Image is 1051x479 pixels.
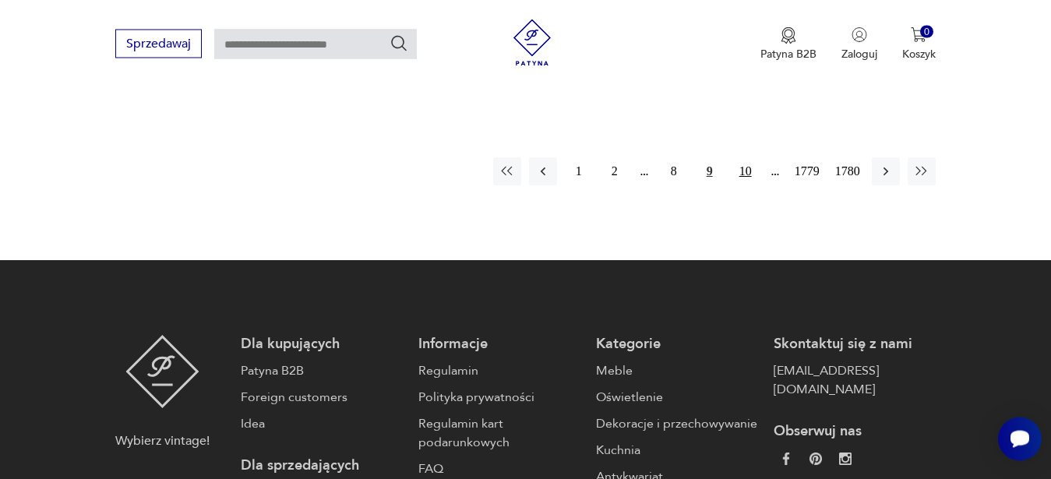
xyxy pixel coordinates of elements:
p: Zaloguj [841,46,877,61]
div: 0 [920,25,933,38]
button: 1780 [831,157,864,185]
a: Foreign customers [241,388,403,407]
img: Ikona koszyka [911,26,926,42]
button: Szukaj [390,33,408,52]
img: c2fd9cf7f39615d9d6839a72ae8e59e5.webp [839,453,852,465]
a: Oświetlenie [596,388,758,407]
a: Kuchnia [596,441,758,460]
a: [EMAIL_ADDRESS][DOMAIN_NAME] [774,361,936,399]
p: Wybierz vintage! [115,431,210,450]
a: FAQ [418,460,580,478]
p: Koszyk [902,46,936,61]
a: Regulamin kart podarunkowych [418,414,580,452]
p: Skontaktuj się z nami [774,335,936,354]
img: Patyna - sklep z meblami i dekoracjami vintage [125,335,199,408]
img: da9060093f698e4c3cedc1453eec5031.webp [780,453,792,465]
a: Meble [596,361,758,380]
a: Patyna B2B [241,361,403,380]
button: 8 [660,157,688,185]
button: Zaloguj [841,26,877,61]
p: Patyna B2B [760,46,816,61]
p: Dla kupujących [241,335,403,354]
button: 10 [732,157,760,185]
img: Ikonka użytkownika [852,26,867,42]
p: Obserwuj nas [774,422,936,441]
button: 9 [696,157,724,185]
a: Regulamin [418,361,580,380]
p: Kategorie [596,335,758,354]
img: Ikona medalu [781,26,796,44]
button: 1 [565,157,593,185]
button: 1779 [791,157,824,185]
button: Sprzedawaj [115,29,202,58]
a: Ikona medaluPatyna B2B [760,26,816,61]
img: 37d27d81a828e637adc9f9cb2e3d3a8a.webp [809,453,822,465]
p: Informacje [418,335,580,354]
iframe: Smartsupp widget button [998,417,1042,460]
a: Sprzedawaj [115,39,202,50]
a: Dekoracje i przechowywanie [596,414,758,433]
img: Patyna - sklep z meblami i dekoracjami vintage [509,19,555,65]
button: 2 [601,157,629,185]
button: 0Koszyk [902,26,936,61]
a: Polityka prywatności [418,388,580,407]
a: Idea [241,414,403,433]
p: Dla sprzedających [241,456,403,475]
button: Patyna B2B [760,26,816,61]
